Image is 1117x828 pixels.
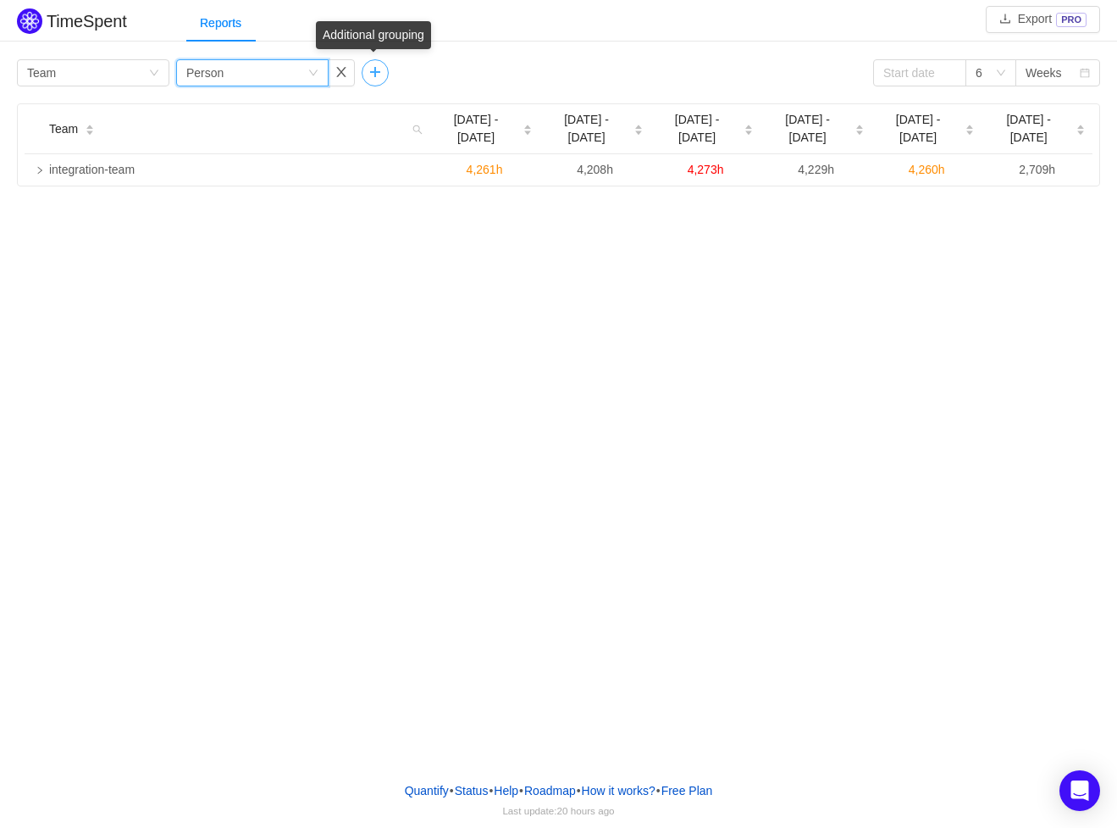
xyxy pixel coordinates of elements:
i: icon: caret-down [965,129,975,134]
a: Quantify [404,778,450,803]
span: [DATE] - [DATE] [988,111,1069,147]
span: 20 hours ago [557,805,615,816]
i: icon: right [36,166,44,175]
i: icon: caret-down [744,129,754,134]
span: 4,229h [798,163,834,176]
i: icon: down [996,68,1006,80]
div: Open Intercom Messenger [1059,770,1100,811]
div: Person [186,60,224,86]
div: Sort [633,122,644,134]
span: • [519,784,523,797]
button: icon: close [328,59,355,86]
span: Last update: [502,805,614,816]
h2: TimeSpent [47,12,127,31]
i: icon: caret-up [1076,122,1086,127]
div: Weeks [1026,60,1062,86]
button: Free Plan [661,778,714,803]
span: [DATE] - [DATE] [546,111,627,147]
i: icon: caret-down [86,129,95,134]
span: [DATE] - [DATE] [657,111,738,147]
i: icon: calendar [1080,68,1090,80]
span: • [656,784,661,797]
i: icon: caret-up [633,122,643,127]
i: icon: search [406,104,429,153]
i: icon: caret-up [86,122,95,127]
i: icon: caret-up [523,122,533,127]
div: Sort [965,122,975,134]
i: icon: caret-down [633,129,643,134]
span: 4,273h [688,163,724,176]
div: Reports [186,4,255,42]
i: icon: down [149,68,159,80]
i: icon: caret-down [1076,129,1086,134]
a: Status [454,778,489,803]
span: 4,208h [577,163,613,176]
a: Help [493,778,519,803]
i: icon: caret-up [744,122,754,127]
span: 4,260h [909,163,945,176]
button: How it works? [581,778,656,803]
i: icon: down [308,68,318,80]
div: 6 [976,60,982,86]
span: 2,709h [1019,163,1055,176]
button: icon: plus [362,59,389,86]
i: icon: caret-up [965,122,975,127]
div: Sort [1076,122,1086,134]
span: • [450,784,454,797]
i: icon: caret-down [854,129,864,134]
img: Quantify logo [17,8,42,34]
span: [DATE] - [DATE] [436,111,517,147]
span: Team [49,120,78,138]
td: integration-team [42,154,429,186]
span: [DATE] - [DATE] [767,111,848,147]
span: [DATE] - [DATE] [878,111,959,147]
span: 4,261h [467,163,503,176]
i: icon: caret-up [854,122,864,127]
div: Sort [854,122,865,134]
button: icon: downloadExportPRO [986,6,1100,33]
div: Sort [85,122,95,134]
span: • [489,784,493,797]
div: Sort [744,122,754,134]
div: Team [27,60,56,86]
span: • [577,784,581,797]
a: Roadmap [523,778,577,803]
input: Start date [873,59,966,86]
div: Sort [523,122,533,134]
i: icon: caret-down [523,129,533,134]
div: Additional grouping [316,21,431,49]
